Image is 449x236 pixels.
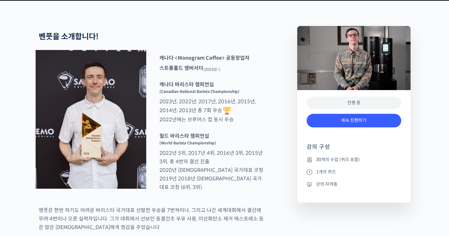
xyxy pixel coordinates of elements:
strong: 월드 바리스타 챔피언십 [159,133,209,139]
sub: (2023년~) [203,67,220,72]
div: 진행 중 [307,96,401,109]
a: 홈 [2,184,42,199]
p: 2022년 5위, 2017년 4위, 2016년 3위, 2015년 3위, 총 4번의 결선 진출 2020년 [DEMOGRAPHIC_DATA] 국가대표 코칭 2019년 2018년 ... [156,132,267,191]
p: 벤풋은 한번 하기도 어려운 바리스타 국가대표 선발전 우승을 7번씩이나, 그리고 나간 세계대회에서 결선에 무려 4번이나 오른 실력자입니다. 그가 대회에서 선보인 동결건조 우유 ... [39,206,264,232]
strong: 캐나다 바리스타 챔피언십 [159,81,214,88]
sup: (Canadian National Barista Championship) [159,89,239,94]
a: 대화 [42,184,81,199]
h4: 강의 구성 [307,143,401,156]
p: 2023년, 2022년, 2017년, 2016년, 2015년, 2014년, 2013년 총 7회 우승 2022년에는 브루어스 컵 동시 우승 [156,80,267,124]
a: 설정 [81,184,121,199]
li: 1개의 퀴즈 [307,168,401,176]
li: 강의 자격증 [307,180,401,188]
span: 설정 [97,193,105,198]
a: 계속 진행하기 [307,114,401,127]
strong: 스트롱홀드 앰버서더 [159,65,203,71]
img: 🏆 [223,107,231,114]
h2: 벤풋을 소개합니다! [39,32,264,41]
sup: (World Barista Championship) [159,141,216,145]
span: 홈 [20,193,24,198]
span: 대화 [58,193,65,198]
li: 30개의 수업 (퀴즈 포함) [307,156,401,163]
strong: 캐나다 <Monogram Coffee> 공동창업자 [159,55,250,61]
